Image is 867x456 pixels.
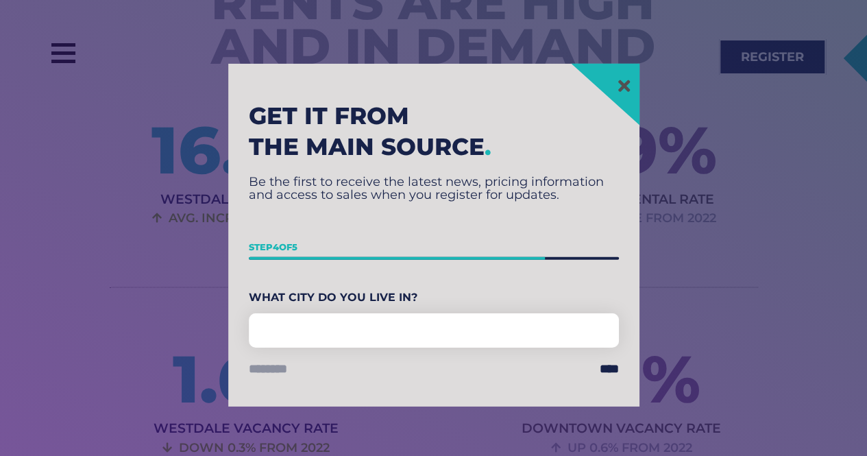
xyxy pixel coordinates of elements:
h2: Get it from the main source [249,101,619,162]
span: . [485,132,491,160]
span: 4 [273,241,279,252]
p: Step of [249,237,619,257]
span: 5 [292,241,297,252]
label: What City Do You Live In? [249,287,619,308]
p: Be the first to receive the latest news, pricing information and access to sales when you registe... [249,176,619,202]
